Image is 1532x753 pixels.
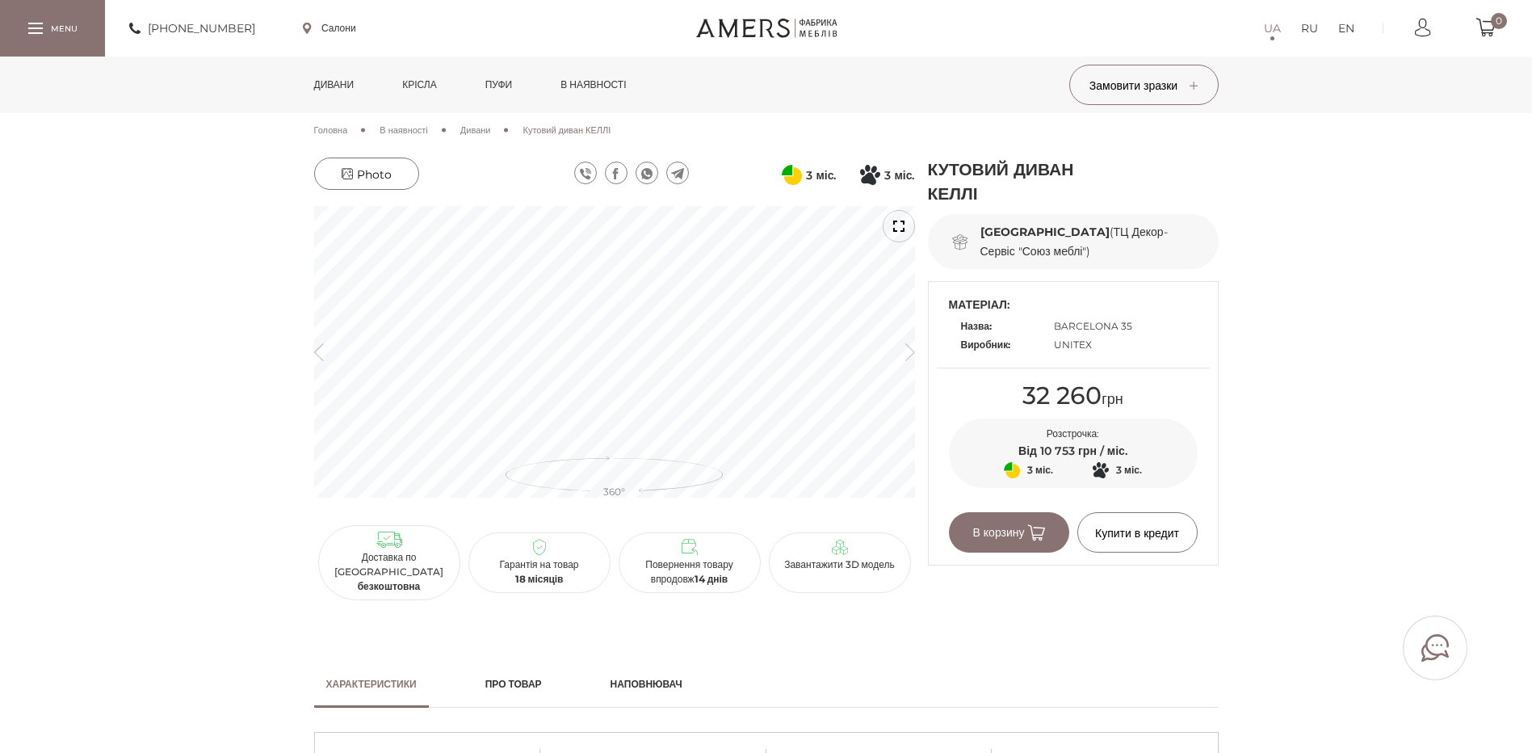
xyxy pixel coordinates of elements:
[949,294,1198,315] span: матеріал:
[1089,78,1198,93] span: Замовити зразки
[928,158,1114,206] h1: Кутовий диван КЕЛЛІ
[473,661,554,708] a: Про товар
[548,57,638,113] a: в наявності
[314,124,348,136] span: Головна
[625,557,754,587] p: Повернення товару впродовж
[775,557,905,572] p: Завантажити 3D модель
[980,225,1110,239] b: [GEOGRAPHIC_DATA]
[314,158,419,190] a: Photo
[1054,339,1092,351] span: UNITEX
[314,123,348,137] a: Головна
[342,167,392,182] span: Photo
[949,512,1069,553] button: В корзину
[475,557,604,587] p: Гарантія на товар
[485,677,542,692] h2: Про товар
[1054,320,1132,332] span: BARCELONA 35
[695,573,728,585] b: 14 днів
[961,339,1011,351] b: Виробник:
[390,57,448,113] a: Крісла
[666,162,689,184] a: telegram
[1301,19,1318,38] a: RU
[1116,461,1142,480] span: 3 міс.
[460,124,491,136] span: Дивани
[380,124,428,136] span: В наявності
[1069,65,1219,105] button: Замовити зразки
[1022,381,1102,410] span: 32 260
[574,162,597,184] a: viber
[782,165,802,185] svg: Оплата частинами від ПриватБанку
[515,573,564,585] b: 18 місяців
[1040,444,1075,458] span: 10 753
[129,19,255,38] a: [PHONE_NUMBER]
[884,166,914,185] span: 3 міс.
[806,166,836,185] span: 3 міс.
[860,165,880,185] svg: Покупка частинами від Монобанку
[473,57,525,113] a: Пуфи
[302,57,367,113] a: Дивани
[980,225,1168,259] a: [GEOGRAPHIC_DATA](ТЦ Декор-Сервіс "Союз меблі")
[961,320,992,332] b: Назва:
[1338,19,1354,38] a: EN
[303,21,356,36] a: Салони
[972,525,1044,540] span: В корзину
[358,580,421,592] b: безкоштовна
[326,677,417,692] h2: Характеристики
[314,661,429,708] a: Характеристики
[380,123,428,137] a: В наявності
[1078,444,1127,458] span: грн / міс.
[460,123,491,137] a: Дивани
[1077,512,1198,553] button: Купити в кредит
[1264,19,1281,38] a: UA
[1491,13,1507,29] span: 0
[1027,461,1053,480] span: 3 міс.
[325,550,454,594] p: Доставка по [GEOGRAPHIC_DATA]
[1022,390,1123,408] span: грн
[611,677,682,692] h2: Наповнювач
[636,162,658,184] a: whatsapp
[605,162,627,184] a: facebook
[598,661,695,708] a: Наповнювач
[1018,444,1037,458] span: Від
[1095,526,1179,541] span: Купити в кредит
[949,427,1198,441] p: Розстрочка:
